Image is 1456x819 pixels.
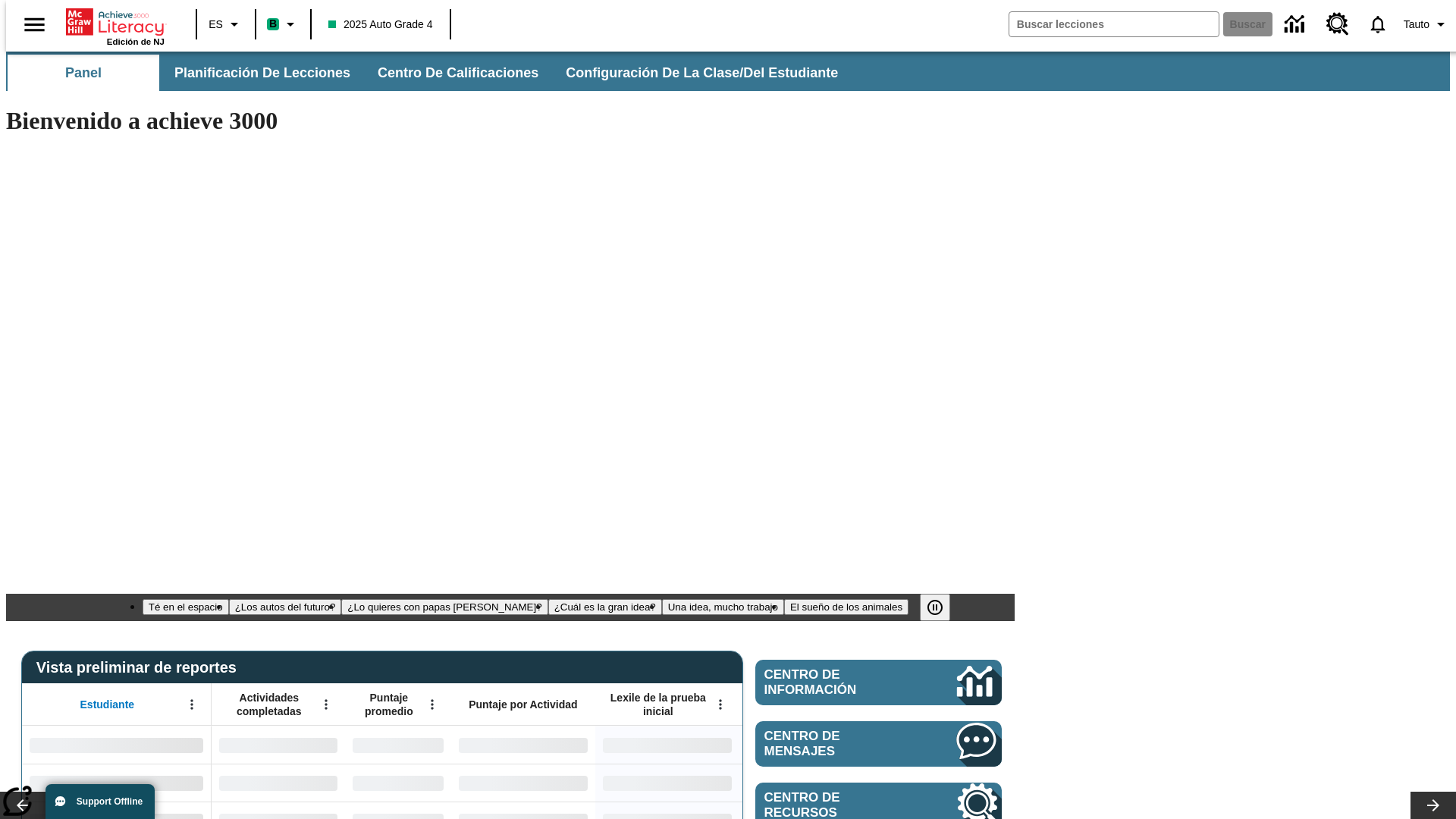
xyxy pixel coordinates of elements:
span: Support Offline [77,796,143,807]
a: Centro de recursos, Se abrirá en una pestaña nueva. [1317,4,1358,45]
span: Panel [65,64,102,82]
button: Diapositiva 3 ¿Lo quieres con papas fritas? [341,599,548,615]
button: Abrir el menú lateral [12,2,57,47]
div: Pausar [920,594,965,621]
span: Planificación de lecciones [174,64,350,82]
a: Centro de información [1276,4,1317,45]
span: Estudiante [80,698,135,711]
div: Subbarra de navegación [6,55,852,91]
span: Actividades completadas [219,691,319,718]
span: Configuración de la clase/del estudiante [566,64,838,82]
div: Sin datos, [345,726,451,764]
span: Tauto [1404,17,1429,33]
button: Diapositiva 6 El sueño de los animales [784,599,908,615]
button: Panel [8,55,159,91]
a: Portada [66,7,165,37]
span: 2025 Auto Grade 4 [328,17,433,33]
div: Subbarra de navegación [6,52,1450,91]
button: Support Offline [45,784,155,819]
span: Edición de NJ [107,37,165,46]
a: Centro de mensajes [755,721,1002,767]
button: Abrir menú [709,693,732,716]
button: Diapositiva 4 ¿Cuál es la gran idea? [548,599,662,615]
button: Centro de calificaciones [366,55,551,91]
input: Buscar campo [1009,12,1219,36]
button: Perfil/Configuración [1398,11,1456,38]
h1: Bienvenido a achieve 3000 [6,107,1015,135]
a: Notificaciones [1358,5,1398,44]
button: Abrir menú [180,693,203,716]
button: Carrusel de lecciones, seguir [1410,792,1456,819]
a: Centro de información [755,660,1002,705]
span: Centro de mensajes [764,729,912,759]
button: Diapositiva 1 Té en el espacio [143,599,229,615]
span: Centro de información [764,667,906,698]
span: Puntaje promedio [353,691,425,718]
button: Diapositiva 5 Una idea, mucho trabajo [662,599,784,615]
button: Planificación de lecciones [162,55,362,91]
div: Portada [66,5,165,46]
div: Sin datos, [345,764,451,802]
button: Abrir menú [315,693,337,716]
div: Sin datos, [212,726,345,764]
button: Configuración de la clase/del estudiante [554,55,850,91]
span: Puntaje por Actividad [469,698,577,711]
span: Centro de calificaciones [378,64,538,82]
button: Boost El color de la clase es verde menta. Cambiar el color de la clase. [261,11,306,38]
button: Diapositiva 2 ¿Los autos del futuro? [229,599,342,615]
button: Pausar [920,594,950,621]
button: Lenguaje: ES, Selecciona un idioma [202,11,250,38]
span: B [269,14,277,33]
button: Abrir menú [421,693,444,716]
span: Lexile de la prueba inicial [603,691,714,718]
span: ES [209,17,223,33]
span: Vista preliminar de reportes [36,659,244,676]
div: Sin datos, [212,764,345,802]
